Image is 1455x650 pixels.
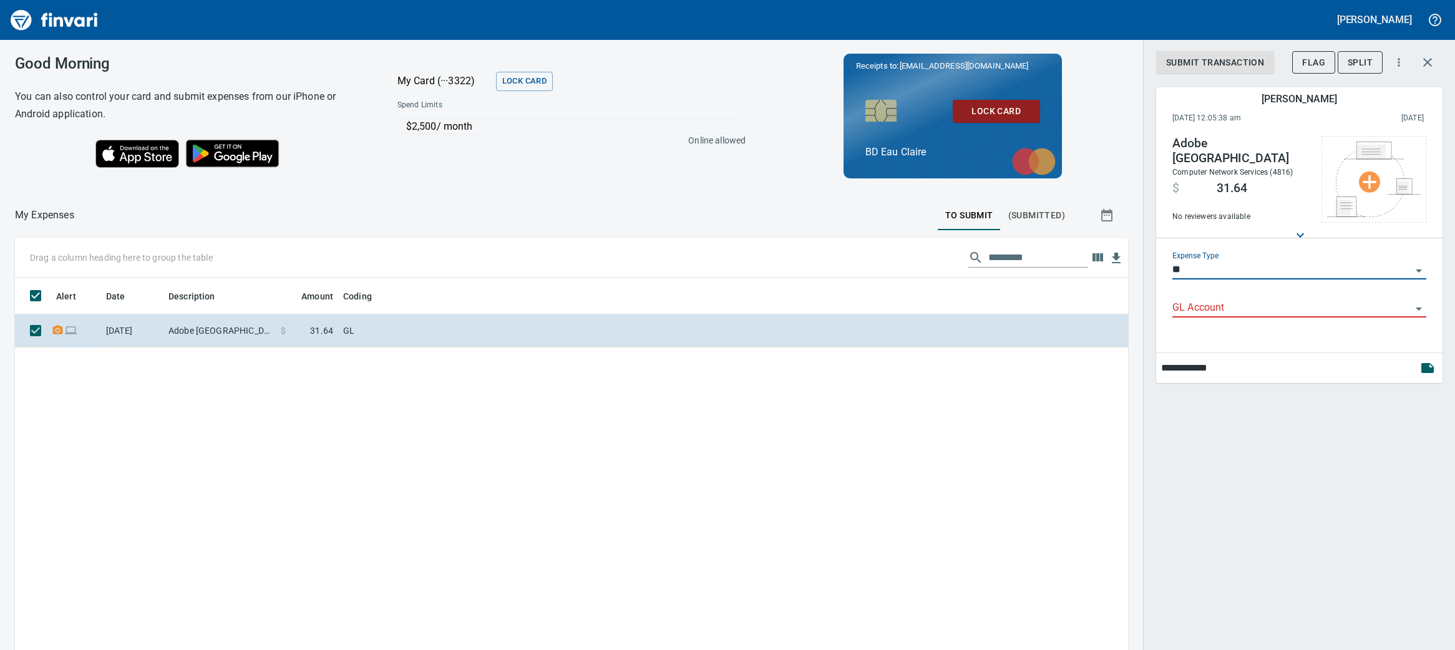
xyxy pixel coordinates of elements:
button: Download Table [1107,249,1126,268]
p: $2,500 / month [406,119,741,134]
span: Spend Limits [397,99,593,112]
td: [DATE] [101,314,163,347]
span: Computer Network Services (4816) [1172,168,1293,177]
p: Online allowed [387,134,746,147]
span: Date [106,289,125,304]
span: Submit Transaction [1166,55,1264,70]
button: More [1385,49,1413,76]
span: $ [281,324,286,337]
label: Expense Type [1172,253,1219,260]
button: Open [1410,262,1428,279]
td: Adobe [GEOGRAPHIC_DATA] [163,314,276,347]
span: (Submitted) [1008,208,1065,223]
p: My Card (···3322) [397,74,491,89]
button: Split [1338,51,1383,74]
span: Online transaction [64,326,77,334]
button: [PERSON_NAME] [1334,10,1415,29]
span: Lock Card [963,104,1030,119]
img: mastercard.svg [1006,142,1062,182]
nav: breadcrumb [15,208,74,223]
span: This charge was settled by the merchant and appears on the 2025/08/31 statement. [1321,112,1424,125]
span: Date [106,289,142,304]
span: No reviewers available [1172,211,1309,223]
span: Amount [301,289,333,304]
span: Coding [343,289,372,304]
p: Drag a column heading here to group the table [30,251,213,264]
span: This records your note into the expense [1413,353,1443,383]
button: Submit Transaction [1156,51,1274,74]
span: 31.64 [1217,181,1247,196]
button: Show transactions within a particular date range [1088,200,1128,230]
span: Description [168,289,215,304]
h4: Adobe [GEOGRAPHIC_DATA] [1172,136,1309,166]
button: Lock Card [953,100,1040,123]
span: Alert [56,289,92,304]
h5: [PERSON_NAME] [1337,13,1412,26]
p: My Expenses [15,208,74,223]
span: Split [1348,55,1373,70]
span: Receipt Required [51,326,64,334]
span: 31.64 [310,324,333,337]
h6: You can also control your card and submit expenses from our iPhone or Android application. [15,88,366,123]
img: Finvari [7,5,101,35]
span: [EMAIL_ADDRESS][DOMAIN_NAME] [898,60,1029,72]
span: Description [168,289,231,304]
span: Alert [56,289,76,304]
span: Amount [285,289,333,304]
button: Lock Card [496,72,553,91]
button: Close transaction [1413,47,1443,77]
span: Lock Card [502,74,547,89]
h3: Good Morning [15,55,366,72]
img: Download on the App Store [95,140,179,168]
span: Flag [1302,55,1325,70]
img: Get it on Google Play [179,133,286,174]
span: [DATE] 12:05:38 am [1172,112,1321,125]
span: $ [1172,181,1179,196]
td: GL [338,314,650,347]
button: Open [1410,300,1428,318]
p: Receipts to: [856,60,1049,72]
span: Coding [343,289,388,304]
button: Flag [1292,51,1335,74]
img: Select file [1327,142,1421,217]
button: Choose columns to display [1088,248,1107,267]
span: To Submit [945,208,993,223]
h5: [PERSON_NAME] [1262,92,1336,105]
p: BD Eau Claire [865,145,1040,160]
